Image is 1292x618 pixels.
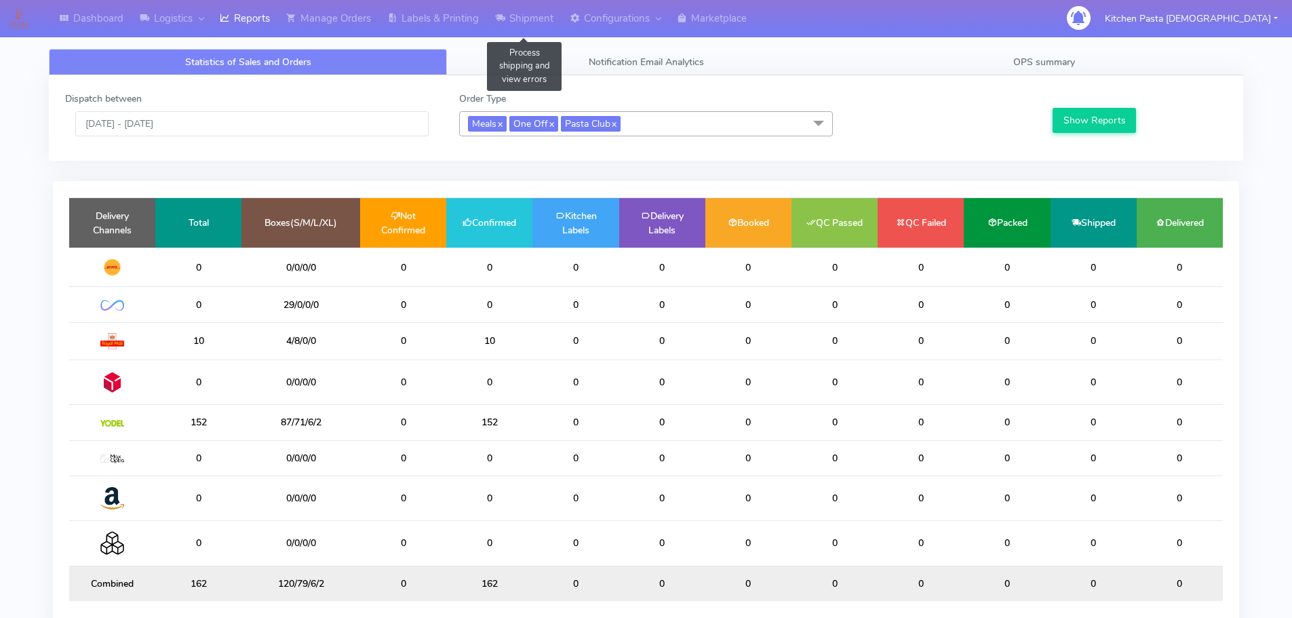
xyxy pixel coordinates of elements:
td: Delivery Channels [69,198,155,248]
td: 0 [1137,566,1223,601]
span: One Off [509,116,558,132]
td: 0 [1137,405,1223,440]
span: Notification Email Analytics [589,56,704,69]
td: 0 [964,287,1050,322]
td: 0 [1051,322,1137,360]
td: 0 [705,521,791,566]
td: 0 [446,287,532,322]
td: 0 [1051,248,1137,287]
td: 0 [878,440,964,476]
td: 0 [1051,566,1137,601]
td: 0 [1051,405,1137,440]
td: 0 [532,360,619,404]
a: x [496,116,503,130]
td: 0 [705,322,791,360]
td: 0 [446,248,532,287]
td: 0 [619,248,705,287]
td: 0 [705,360,791,404]
td: 0 [964,440,1050,476]
td: 0 [705,248,791,287]
td: 87/71/6/2 [241,405,360,440]
td: 0 [791,440,878,476]
td: 0 [532,440,619,476]
td: 0 [1137,360,1223,404]
span: Pasta Club [561,116,621,132]
td: 0 [1051,521,1137,566]
img: Collection [100,531,124,555]
td: 0 [532,521,619,566]
td: 0/0/0/0 [241,521,360,566]
img: DPD [100,370,124,394]
img: Yodel [100,420,124,427]
td: 0 [791,360,878,404]
td: 0 [1051,440,1137,476]
td: 10 [446,322,532,360]
td: 0 [532,405,619,440]
td: 0 [360,440,446,476]
td: 0 [1137,248,1223,287]
td: 4/8/0/0 [241,322,360,360]
td: 0 [964,322,1050,360]
td: 0/0/0/0 [241,440,360,476]
td: 0 [360,521,446,566]
ul: Tabs [49,49,1243,75]
button: Kitchen Pasta [DEMOGRAPHIC_DATA] [1095,5,1288,33]
td: 0 [155,248,241,287]
td: 0 [1137,521,1223,566]
td: 162 [446,566,532,601]
td: 0 [878,248,964,287]
td: 0 [878,287,964,322]
td: 120/79/6/2 [241,566,360,601]
td: 0 [705,476,791,520]
td: 0 [878,521,964,566]
td: 0 [155,521,241,566]
td: 0 [791,405,878,440]
td: 0 [878,405,964,440]
button: Show Reports [1053,108,1136,133]
a: x [610,116,616,130]
img: Royal Mail [100,333,124,349]
td: 0 [619,405,705,440]
td: Boxes(S/M/L/XL) [241,198,360,248]
td: Delivered [1137,198,1223,248]
td: 0 [619,521,705,566]
td: 0/0/0/0 [241,476,360,520]
td: 0 [446,360,532,404]
td: QC Failed [878,198,964,248]
td: 152 [446,405,532,440]
td: 0 [705,287,791,322]
img: DHL [100,258,124,276]
td: 0 [1137,440,1223,476]
td: 0 [532,476,619,520]
span: Statistics of Sales and Orders [185,56,311,69]
td: 0 [532,287,619,322]
td: 0 [619,440,705,476]
td: 0 [964,476,1050,520]
img: Amazon [100,486,124,510]
td: 0 [791,476,878,520]
td: 0 [791,322,878,360]
td: 0 [619,360,705,404]
td: 0 [619,287,705,322]
td: 0 [964,405,1050,440]
td: 0 [360,566,446,601]
td: 0 [791,521,878,566]
td: Shipped [1051,198,1137,248]
td: 0 [1137,322,1223,360]
td: 0 [360,287,446,322]
td: Confirmed [446,198,532,248]
td: 0 [155,287,241,322]
td: Not Confirmed [360,198,446,248]
td: 0 [532,322,619,360]
a: x [548,116,554,130]
td: 0 [619,322,705,360]
td: 0 [446,440,532,476]
td: Kitchen Labels [532,198,619,248]
label: Order Type [459,92,506,106]
td: 0 [446,521,532,566]
td: 0 [964,248,1050,287]
td: 0/0/0/0 [241,248,360,287]
span: OPS summary [1013,56,1075,69]
td: 0 [619,566,705,601]
td: 0 [878,322,964,360]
